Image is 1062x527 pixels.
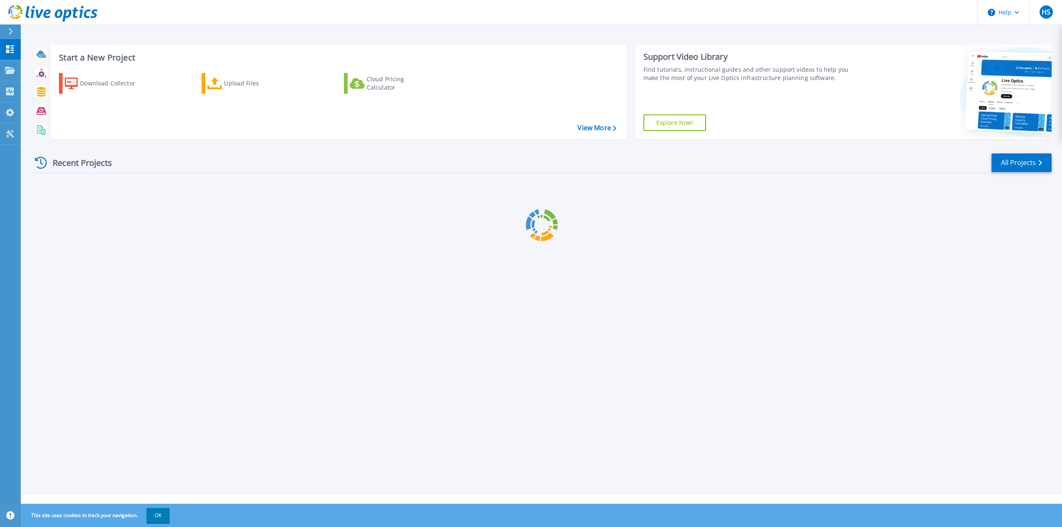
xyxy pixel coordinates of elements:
span: This site uses cookies to track your navigation. [23,508,170,523]
a: Explore Now! [643,114,706,131]
button: OK [146,508,170,523]
a: All Projects [991,153,1052,172]
a: Upload Files [202,73,294,94]
a: View More [577,124,616,132]
div: Recent Projects [32,153,123,173]
h3: Start a New Project [59,53,616,62]
div: Find tutorials, instructional guides and other support videos to help you make the most of your L... [643,66,859,82]
div: Support Video Library [643,51,859,62]
a: Download Collector [59,73,151,94]
div: Download Collector [80,75,146,92]
a: Cloud Pricing Calculator [344,73,436,94]
div: Cloud Pricing Calculator [367,75,433,92]
div: Upload Files [224,75,290,92]
span: HS [1042,9,1050,15]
